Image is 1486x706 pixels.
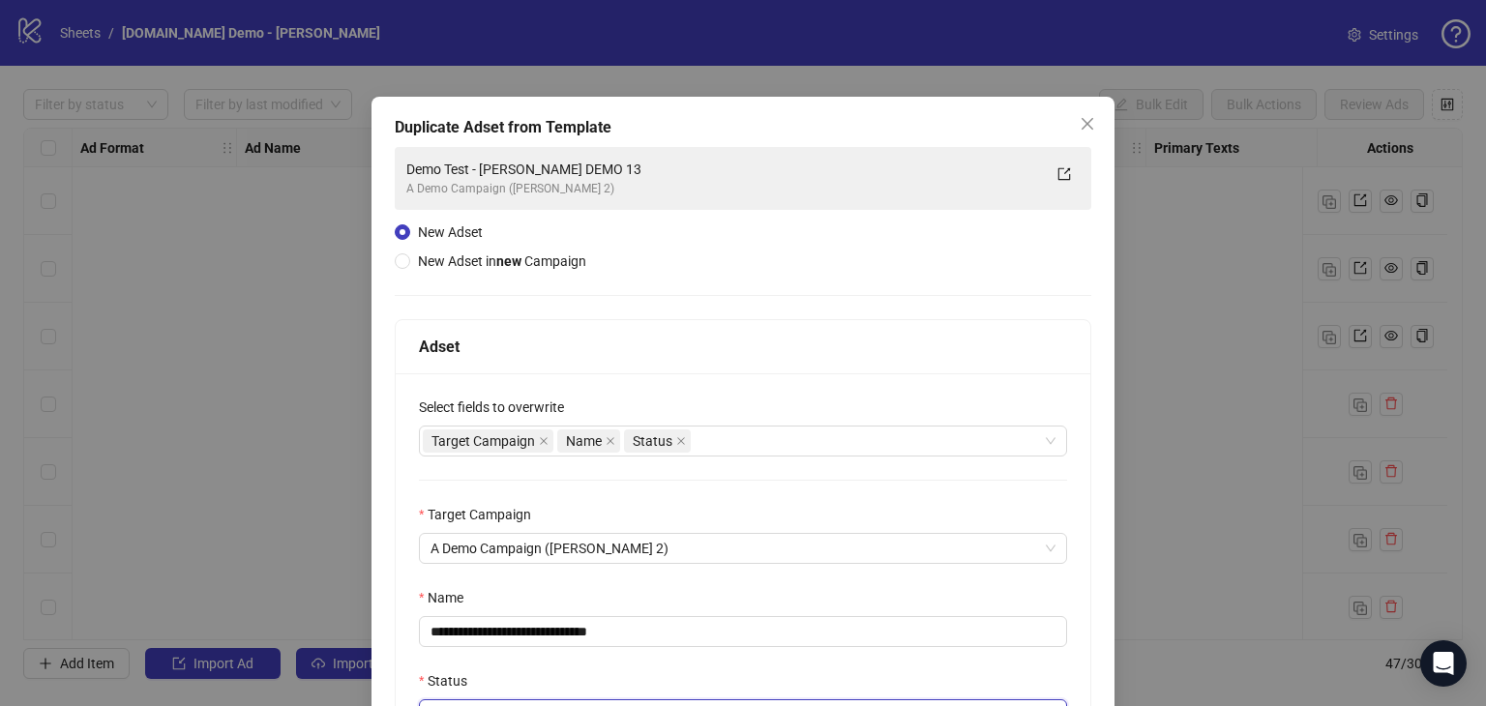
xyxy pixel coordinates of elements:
div: Adset [419,335,1067,359]
span: Name [557,429,620,453]
div: Open Intercom Messenger [1420,640,1467,687]
strong: new [496,253,521,269]
span: A Demo Campaign (James 2) [431,534,1055,563]
span: New Adset [418,224,483,240]
span: Status [624,429,691,453]
span: close [539,436,549,446]
span: close [676,436,686,446]
span: close [606,436,615,446]
label: Select fields to overwrite [419,397,577,418]
div: Duplicate Adset from Template [395,116,1091,139]
span: export [1057,167,1071,181]
div: A Demo Campaign ([PERSON_NAME] 2) [406,180,1041,198]
div: Demo Test - [PERSON_NAME] DEMO 13 [406,159,1041,180]
input: Name [419,616,1067,647]
span: New Adset in Campaign [418,253,586,269]
button: Close [1072,108,1103,139]
label: Name [419,587,476,608]
span: Target Campaign [423,429,553,453]
label: Target Campaign [419,504,544,525]
span: close [1080,116,1095,132]
span: Target Campaign [431,430,535,452]
span: Status [633,430,672,452]
label: Status [419,670,480,691]
span: Name [566,430,602,452]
